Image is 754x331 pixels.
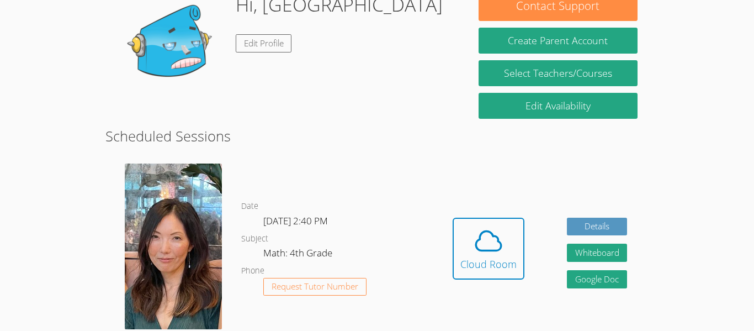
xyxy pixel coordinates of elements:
dd: Math: 4th Grade [263,245,334,264]
button: Cloud Room [453,218,524,280]
a: Details [567,218,628,236]
span: Request Tutor Number [272,282,358,291]
span: [DATE] 2:40 PM [263,214,328,227]
h2: Scheduled Sessions [105,125,649,146]
a: Edit Profile [236,34,292,52]
button: Create Parent Account [479,28,638,54]
a: Edit Availability [479,93,638,119]
div: Cloud Room [460,256,517,272]
button: Whiteboard [567,244,628,262]
dt: Phone [241,264,264,278]
a: Select Teachers/Courses [479,60,638,86]
dt: Subject [241,232,268,246]
img: avatar.png [125,164,222,329]
button: Request Tutor Number [263,278,367,296]
dt: Date [241,199,258,213]
a: Google Doc [567,270,628,288]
